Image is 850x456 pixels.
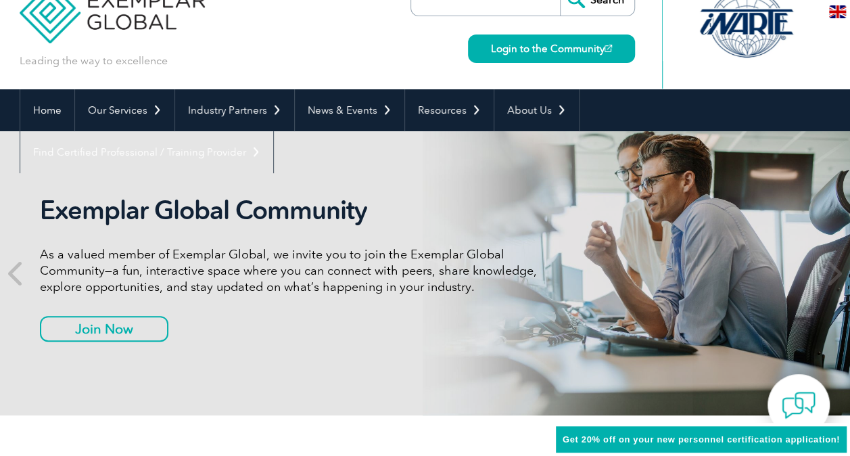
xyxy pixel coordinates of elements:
a: Home [20,89,74,131]
img: open_square.png [605,45,612,52]
a: Our Services [75,89,174,131]
a: Find Certified Professional / Training Provider [20,131,273,173]
a: Join Now [40,316,168,342]
p: As a valued member of Exemplar Global, we invite you to join the Exemplar Global Community—a fun,... [40,246,547,295]
a: Resources [405,89,494,131]
a: Login to the Community [468,35,635,63]
a: Industry Partners [175,89,294,131]
p: Leading the way to excellence [20,53,168,68]
img: contact-chat.png [782,388,816,422]
a: News & Events [295,89,404,131]
span: Get 20% off on your new personnel certification application! [563,434,840,444]
a: About Us [494,89,579,131]
h2: Exemplar Global Community [40,195,547,226]
img: en [829,5,846,18]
